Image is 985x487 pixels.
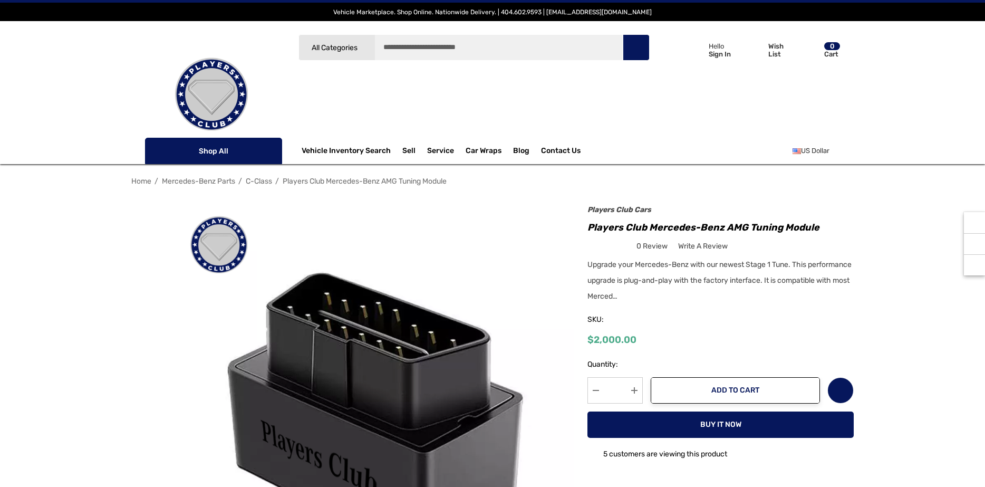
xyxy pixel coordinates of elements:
[688,42,703,57] svg: Icon User Account
[587,312,640,327] span: SKU:
[969,238,980,249] svg: Social Media
[359,44,367,52] svg: Icon Arrow Down
[513,146,529,158] a: Blog
[131,177,151,186] a: Home
[636,240,668,253] span: 0 review
[302,146,391,158] a: Vehicle Inventory Search
[835,385,847,397] svg: Wish List
[587,334,636,346] span: $2,000.00
[427,146,454,158] a: Service
[587,219,854,236] h1: Players Club Mercedes-Benz AMG Tuning Module
[157,145,172,157] svg: Icon Line
[741,32,797,68] a: Wish List Wish List
[466,140,513,161] a: Car Wraps
[145,138,282,164] p: Shop All
[676,32,736,68] a: Sign in
[402,140,427,161] a: Sell
[746,43,762,58] svg: Wish List
[162,177,235,186] a: Mercedes-Benz Parts
[797,32,841,73] a: Cart with 0 items
[964,260,985,270] svg: Top
[823,176,837,186] a: Previous
[402,146,416,158] span: Sell
[623,34,649,61] button: Search
[651,377,820,404] button: Add to Cart
[709,50,731,58] p: Sign In
[283,177,447,186] a: Players Club Mercedes-Benz AMG Tuning Module
[311,43,357,52] span: All Categories
[298,34,375,61] a: All Categories Icon Arrow Down Icon Arrow Up
[142,468,155,481] svg: Go to slide 2 of 3
[969,217,980,228] svg: Recently Viewed
[142,200,155,214] svg: Go to slide 3 of 3
[824,50,840,58] p: Cart
[802,43,818,58] svg: Review Your Cart
[709,42,731,50] p: Hello
[587,260,852,301] span: Upgrade your Mercedes-Benz with our newest Stage 1 Tune. This performance upgrade is plug-and-pla...
[246,177,272,186] a: C-Class
[827,377,854,404] a: Wish List
[466,146,501,158] span: Car Wraps
[587,358,643,371] label: Quantity:
[333,8,652,16] span: Vehicle Marketplace. Shop Online. Nationwide Delivery. | 404.602.9593 | [EMAIL_ADDRESS][DOMAIN_NAME]
[587,205,651,214] a: Players Club Cars
[793,140,841,161] a: USD
[587,412,854,438] button: Buy it now
[587,444,727,461] div: 5 customers are viewing this product
[263,147,271,155] svg: Icon Arrow Down
[541,146,581,158] a: Contact Us
[768,42,796,58] p: Wish List
[678,240,728,253] a: Write a Review
[159,42,264,147] img: Players Club | Cars For Sale
[824,42,840,50] p: 0
[839,176,854,186] a: Next
[678,242,728,251] span: Write a Review
[131,172,854,190] nav: Breadcrumb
